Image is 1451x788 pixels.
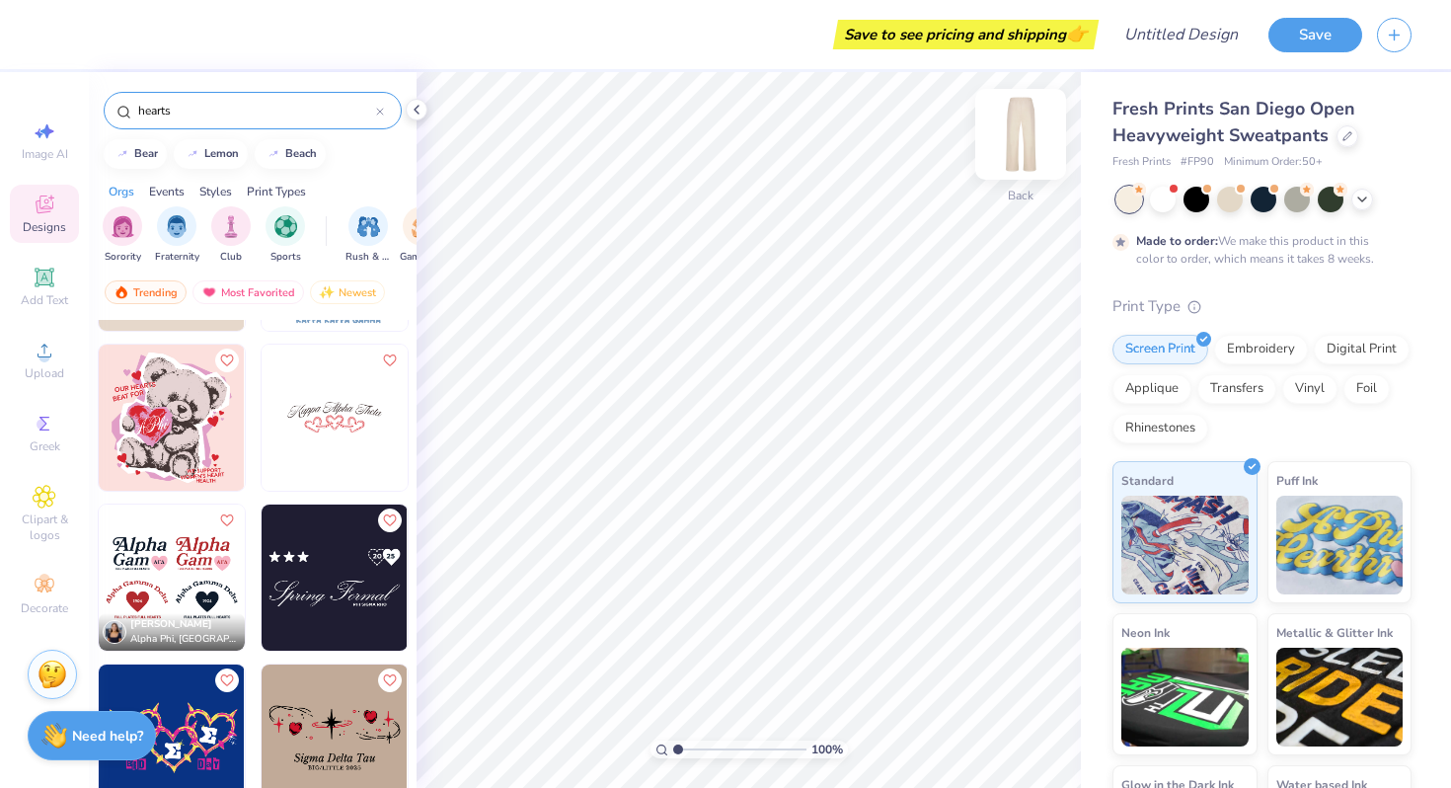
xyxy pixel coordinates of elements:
[255,139,326,169] button: beach
[199,183,232,200] div: Styles
[1112,295,1412,318] div: Print Type
[1276,470,1318,491] span: Puff Ink
[103,620,126,644] img: Avatar
[310,280,385,304] div: Newest
[1108,15,1254,54] input: Untitled Design
[149,183,185,200] div: Events
[166,215,188,238] img: Fraternity Image
[345,206,391,265] button: filter button
[1066,22,1088,45] span: 👉
[266,206,305,265] div: filter for Sports
[174,139,248,169] button: lemon
[23,219,66,235] span: Designs
[155,206,199,265] div: filter for Fraternity
[134,148,158,159] div: bear
[1136,232,1379,268] div: We make this product in this color to order, which means it takes 8 weeks.
[266,206,305,265] button: filter button
[10,512,79,543] span: Clipart & logos
[215,509,239,532] button: Like
[215,349,239,372] button: Like
[115,148,130,160] img: trend_line.gif
[378,349,402,372] button: Like
[319,285,335,299] img: Newest.gif
[211,206,251,265] div: filter for Club
[1008,187,1033,204] div: Back
[1268,18,1362,52] button: Save
[1343,374,1390,404] div: Foil
[981,95,1060,174] img: Back
[204,148,239,159] div: lemon
[215,669,239,692] button: Like
[838,20,1094,49] div: Save to see pricing and shipping
[1121,496,1249,594] img: Standard
[811,741,843,758] span: 100 %
[220,215,242,238] img: Club Image
[211,206,251,265] button: filter button
[21,292,68,308] span: Add Text
[1121,648,1249,747] img: Neon Ink
[345,206,391,265] div: filter for Rush & Bid
[201,285,217,299] img: most_fav.gif
[244,505,390,651] img: 0ea97871-670e-47e7-a79f-4b023f9d0e50
[1224,154,1323,171] span: Minimum Order: 50 +
[378,509,402,532] button: Like
[1214,335,1308,364] div: Embroidery
[21,600,68,616] span: Decorate
[130,632,237,647] span: Alpha Phi, [GEOGRAPHIC_DATA]
[407,345,553,491] img: be5f238d-5627-486d-a757-797e9909ae80
[407,505,553,651] img: f9fdad38-3485-4062-8edb-ba508f69c5a4
[220,250,242,265] span: Club
[1121,622,1170,643] span: Neon Ink
[99,505,245,651] img: ff5c4366-9e2c-41e8-9248-7220a63fee86
[104,139,167,169] button: bear
[103,206,142,265] button: filter button
[270,250,301,265] span: Sports
[114,285,129,299] img: trending.gif
[105,250,141,265] span: Sorority
[1121,470,1174,491] span: Standard
[1112,97,1355,147] span: Fresh Prints San Diego Open Heavyweight Sweatpants
[1314,335,1410,364] div: Digital Print
[244,345,390,491] img: 6638aa42-198f-4fe2-ab0b-9931755beef8
[185,148,200,160] img: trend_line.gif
[412,215,434,238] img: Game Day Image
[357,215,380,238] img: Rush & Bid Image
[1136,233,1218,249] strong: Made to order:
[1112,414,1208,443] div: Rhinestones
[400,206,445,265] div: filter for Game Day
[247,183,306,200] div: Print Types
[274,215,297,238] img: Sports Image
[25,365,64,381] span: Upload
[1282,374,1337,404] div: Vinyl
[262,345,408,491] img: c2042637-cec2-4d5c-84ed-1fe83d34f1a8
[400,206,445,265] button: filter button
[1276,496,1404,594] img: Puff Ink
[1112,154,1171,171] span: Fresh Prints
[22,146,68,162] span: Image AI
[285,148,317,159] div: beach
[155,250,199,265] span: Fraternity
[1181,154,1214,171] span: # FP90
[103,206,142,265] div: filter for Sorority
[1276,648,1404,747] img: Metallic & Glitter Ink
[30,438,60,454] span: Greek
[192,280,304,304] div: Most Favorited
[155,206,199,265] button: filter button
[262,505,408,651] img: cadd8bc2-3634-4232-be15-8b21c2e99d02
[109,183,134,200] div: Orgs
[130,617,212,631] span: [PERSON_NAME]
[378,669,402,692] button: Like
[1276,622,1393,643] span: Metallic & Glitter Ink
[1112,374,1191,404] div: Applique
[99,345,245,491] img: 4da93728-2446-48a9-8084-a1d32b633022
[1112,335,1208,364] div: Screen Print
[136,101,376,120] input: Try "Alpha"
[72,727,143,746] strong: Need help?
[105,280,187,304] div: Trending
[266,148,281,160] img: trend_line.gif
[345,250,391,265] span: Rush & Bid
[400,250,445,265] span: Game Day
[112,215,134,238] img: Sorority Image
[1197,374,1276,404] div: Transfers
